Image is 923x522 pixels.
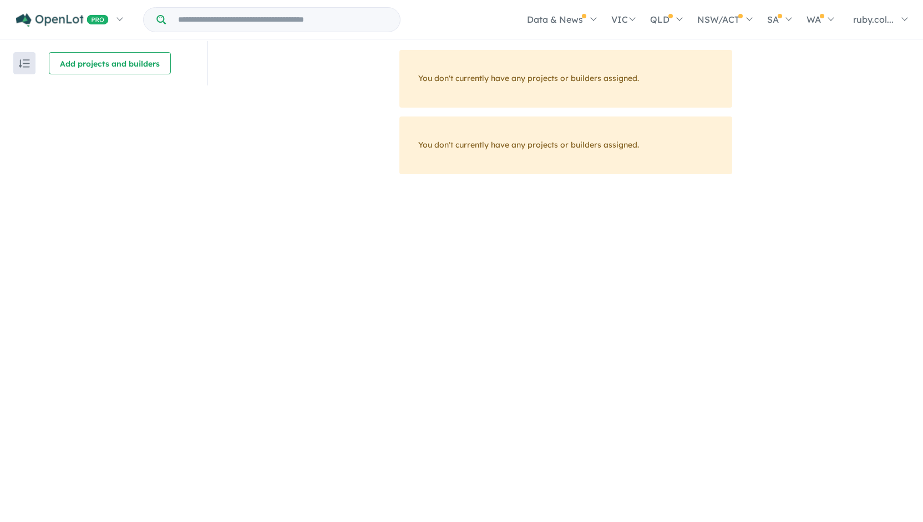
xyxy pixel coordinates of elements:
[853,14,894,25] span: ruby.col...
[168,8,398,32] input: Try estate name, suburb, builder or developer
[399,116,732,174] div: You don't currently have any projects or builders assigned.
[19,59,30,68] img: sort.svg
[16,13,109,27] img: Openlot PRO Logo White
[49,52,171,74] button: Add projects and builders
[399,50,732,108] div: You don't currently have any projects or builders assigned.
